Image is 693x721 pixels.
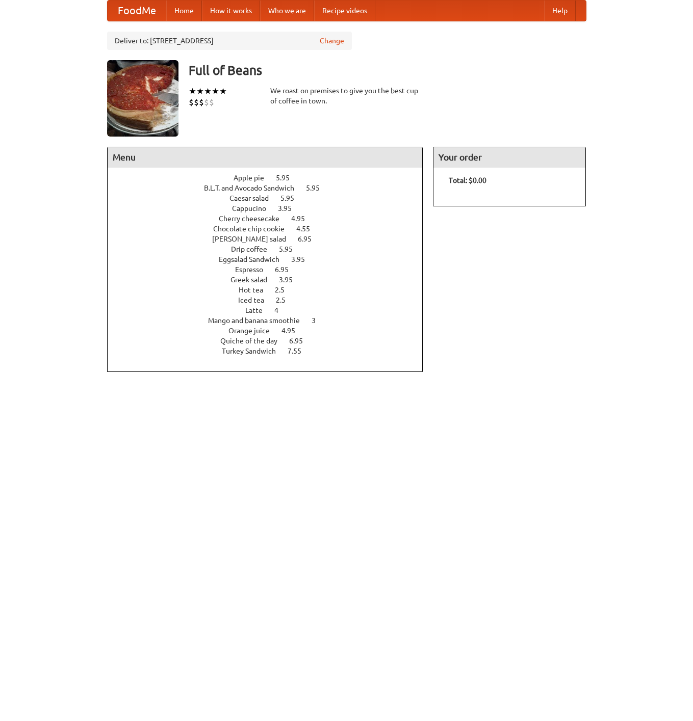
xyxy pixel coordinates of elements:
span: Turkey Sandwich [222,347,286,355]
span: 4.95 [291,215,315,223]
span: Mango and banana smoothie [208,316,310,325]
li: ★ [196,86,204,97]
h4: Menu [108,147,423,168]
span: Iced tea [238,296,274,304]
span: [PERSON_NAME] salad [212,235,296,243]
span: Caesar salad [229,194,279,202]
h4: Your order [433,147,585,168]
span: Quiche of the day [220,337,288,345]
a: How it works [202,1,260,21]
span: 3.95 [279,276,303,284]
a: Turkey Sandwich 7.55 [222,347,320,355]
a: Orange juice 4.95 [228,327,314,335]
span: B.L.T. and Avocado Sandwich [204,184,304,192]
a: Mango and banana smoothie 3 [208,316,335,325]
a: [PERSON_NAME] salad 6.95 [212,235,330,243]
a: Chocolate chip cookie 4.55 [213,225,329,233]
a: Latte 4 [245,306,297,314]
a: Espresso 6.95 [235,265,307,274]
span: 4 [274,306,289,314]
span: 4.55 [296,225,320,233]
span: 7.55 [288,347,312,355]
span: Cherry cheesecake [219,215,290,223]
span: 2.5 [276,296,296,304]
span: 3.95 [278,204,302,212]
b: Total: $0.00 [449,176,486,184]
span: Chocolate chip cookie [213,225,295,233]
a: Recipe videos [314,1,375,21]
h3: Full of Beans [189,60,586,81]
a: Help [544,1,576,21]
a: Home [166,1,202,21]
a: FoodMe [108,1,166,21]
a: Iced tea 2.5 [238,296,304,304]
span: 3.95 [291,255,315,263]
a: Quiche of the day 6.95 [220,337,322,345]
a: Eggsalad Sandwich 3.95 [219,255,324,263]
span: 3 [312,316,326,325]
span: Espresso [235,265,273,274]
span: 4.95 [281,327,305,335]
span: 6.95 [289,337,313,345]
li: $ [199,97,204,108]
a: Caesar salad 5.95 [229,194,313,202]
span: Eggsalad Sandwich [219,255,290,263]
span: Hot tea [239,286,273,294]
a: Cherry cheesecake 4.95 [219,215,324,223]
a: Greek salad 3.95 [230,276,312,284]
span: Orange juice [228,327,280,335]
a: Change [320,36,344,46]
li: ★ [204,86,212,97]
li: $ [194,97,199,108]
span: Greek salad [230,276,277,284]
img: angular.jpg [107,60,178,137]
a: Hot tea 2.5 [239,286,303,294]
span: 6.95 [298,235,322,243]
a: Cappucino 3.95 [232,204,311,212]
li: $ [189,97,194,108]
a: Apple pie 5.95 [234,174,309,182]
span: Drip coffee [231,245,277,253]
div: We roast on premises to give you the best cup of coffee in town. [270,86,423,106]
a: B.L.T. and Avocado Sandwich 5.95 [204,184,339,192]
li: $ [204,97,209,108]
span: 6.95 [275,265,299,274]
span: 5.95 [306,184,330,192]
span: Cappucino [232,204,276,212]
span: 2.5 [275,286,295,294]
li: ★ [189,86,196,97]
li: $ [209,97,214,108]
span: 5.95 [276,174,300,182]
li: ★ [219,86,227,97]
li: ★ [212,86,219,97]
span: Apple pie [234,174,274,182]
div: Deliver to: [STREET_ADDRESS] [107,32,352,50]
a: Drip coffee 5.95 [231,245,312,253]
a: Who we are [260,1,314,21]
span: 5.95 [280,194,304,202]
span: Latte [245,306,273,314]
span: 5.95 [279,245,303,253]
